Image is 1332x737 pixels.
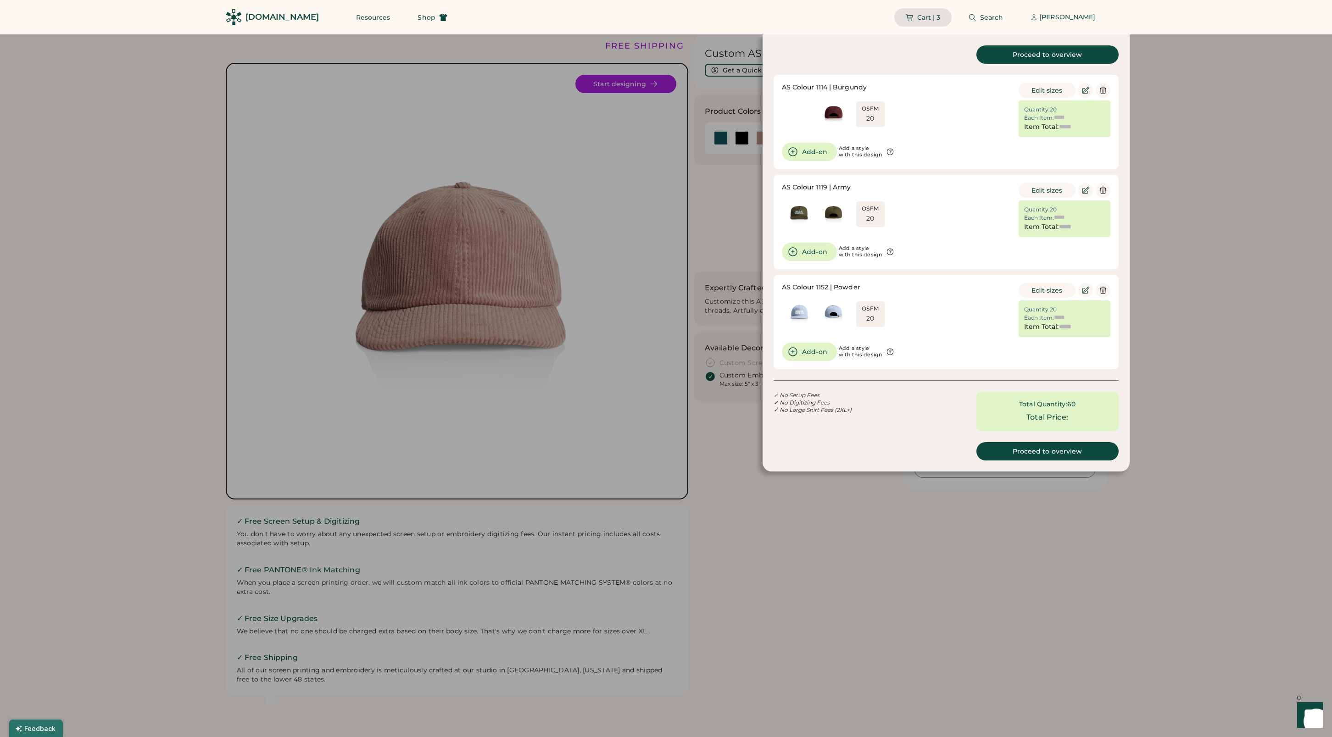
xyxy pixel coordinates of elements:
div: 20 [1050,106,1057,113]
button: Edit Product [1078,83,1093,98]
div: Total Price: [1026,412,1068,423]
div: Each Item: [1024,314,1054,321]
div: AS Colour 1152 | Powder [782,283,860,292]
button: Delete [1096,183,1110,198]
button: Delete [1096,283,1110,298]
div: 20 [1050,206,1057,213]
span: Search [980,14,1003,21]
div: Add a style with this design [839,345,882,358]
img: generate-image [816,296,851,330]
div: Proceed to overview [987,51,1108,58]
div: 60 [1067,400,1076,409]
div: OSFM [862,205,879,212]
img: Rendered Logo - Screens [226,9,242,25]
button: Add-on [782,343,837,361]
div: Item Total: [1024,122,1059,132]
em: ✓ No Setup Fees [774,392,819,399]
div: Total Quantity: [1019,400,1067,409]
div: Quantity: [1024,206,1050,213]
button: Delete [1096,83,1110,98]
div: Proceed to overview [987,448,1108,454]
img: generate-image [816,96,851,130]
img: generate-image [782,296,816,330]
button: Edit sizes [1019,83,1076,98]
button: Edit sizes [1019,283,1076,298]
div: [DOMAIN_NAME] [245,11,319,23]
iframe: Front Chat [1288,696,1328,735]
div: Quantity: [1024,306,1050,313]
div: [PERSON_NAME] [1039,13,1095,22]
img: yH5BAEAAAAALAAAAAABAAEAAAIBRAA7 [816,196,851,230]
button: Edit sizes [1019,183,1076,198]
div: OSFM [862,305,879,312]
div: Each Item: [1024,114,1054,122]
a: Proceed to overview [976,45,1119,64]
img: yH5BAEAAAAALAAAAAABAAEAAAIBRAA7 [782,96,816,130]
div: Item Total: [1024,322,1059,332]
button: Add-on [782,243,837,261]
em: ✓ No Digitizing Fees [774,399,830,406]
button: Edit Product [1078,183,1093,198]
img: generate-image [782,196,816,230]
span: Cart | 3 [917,14,941,21]
div: 20 [866,114,875,123]
div: 20 [866,214,875,223]
div: Item Total: [1024,222,1059,232]
button: Edit Product [1078,283,1093,298]
em: ✓ No Large Shirt Fees (2XL+) [774,406,852,413]
button: Search [957,8,1014,27]
button: Add-on [782,143,837,161]
span: Shop [418,14,435,21]
button: Shop [407,8,458,27]
div: Add a style with this design [839,145,882,158]
div: AS Colour 1119 | Army [782,183,851,192]
button: Resources [345,8,401,27]
div: Quantity: [1024,106,1050,113]
div: Add a style with this design [839,245,882,258]
a: Proceed to overview [976,442,1119,460]
div: AS Colour 1114 | Burgundy [782,83,867,92]
div: Each Item: [1024,214,1054,222]
div: 20 [866,314,875,323]
div: OSFM [862,105,879,112]
button: Cart | 3 [894,8,952,27]
div: 20 [1050,306,1057,313]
